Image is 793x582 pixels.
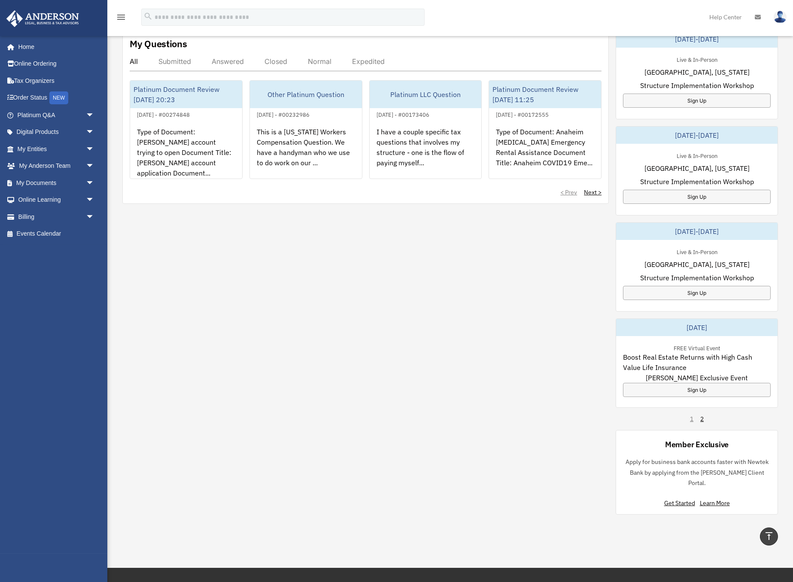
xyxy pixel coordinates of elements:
div: Platinum Document Review [DATE] 11:25 [489,81,601,108]
a: My Anderson Teamarrow_drop_down [6,158,107,175]
div: Closed [264,57,287,66]
a: Sign Up [623,94,771,108]
a: Other Platinum Question[DATE] - #00232986This is a [US_STATE] Workers Compensation Question. We h... [249,80,362,179]
div: [DATE] - #00173406 [370,109,436,118]
div: [DATE]-[DATE] [616,127,778,144]
span: [GEOGRAPHIC_DATA], [US_STATE] [644,163,750,173]
div: All [130,57,138,66]
div: [DATE] [616,319,778,336]
span: Structure Implementation Workshop [640,176,754,187]
a: menu [116,15,126,22]
div: Live & In-Person [670,55,724,64]
div: Member Exclusive [665,439,729,450]
div: Platinum LLC Question [370,81,482,108]
a: Digital Productsarrow_drop_down [6,124,107,141]
a: Platinum Q&Aarrow_drop_down [6,106,107,124]
img: Anderson Advisors Platinum Portal [4,10,82,27]
a: vertical_align_top [760,527,778,546]
a: Online Ordering [6,55,107,73]
i: search [143,12,153,21]
div: Platinum Document Review [DATE] 20:23 [130,81,242,108]
div: [DATE] - #00232986 [250,109,316,118]
i: menu [116,12,126,22]
div: This is a [US_STATE] Workers Compensation Question. We have a handyman who we use to do work on o... [250,120,362,187]
a: Get Started [664,499,699,507]
div: Live & In-Person [670,151,724,160]
span: arrow_drop_down [86,208,103,226]
a: Tax Organizers [6,72,107,89]
div: Type of Document: [PERSON_NAME] account trying to open Document Title: [PERSON_NAME] account appl... [130,120,242,187]
a: My Entitiesarrow_drop_down [6,140,107,158]
a: Learn More [700,499,730,507]
a: 2 [700,415,704,423]
a: Online Learningarrow_drop_down [6,191,107,209]
img: User Pic [774,11,787,23]
div: NEW [49,91,68,104]
div: [DATE]-[DATE] [616,223,778,240]
a: Sign Up [623,383,771,397]
a: Platinum Document Review [DATE] 20:23[DATE] - #00274848Type of Document: [PERSON_NAME] account tr... [130,80,243,179]
div: Normal [308,57,331,66]
div: [DATE] - #00172555 [489,109,556,118]
span: arrow_drop_down [86,158,103,175]
span: arrow_drop_down [86,140,103,158]
a: Billingarrow_drop_down [6,208,107,225]
div: Live & In-Person [670,247,724,256]
p: Apply for business bank accounts faster with Newtek Bank by applying from the [PERSON_NAME] Clien... [623,457,771,488]
span: Structure Implementation Workshop [640,80,754,91]
div: FREE Virtual Event [667,343,727,352]
a: Home [6,38,103,55]
div: [DATE] - #00274848 [130,109,197,118]
span: arrow_drop_down [86,174,103,192]
span: [GEOGRAPHIC_DATA], [US_STATE] [644,67,750,77]
div: Other Platinum Question [250,81,362,108]
a: Sign Up [623,190,771,204]
a: Sign Up [623,286,771,300]
span: [PERSON_NAME] Exclusive Event [646,373,748,383]
i: vertical_align_top [764,531,774,541]
a: Platinum LLC Question[DATE] - #00173406I have a couple specific tax questions that involves my st... [369,80,482,179]
a: Order StatusNEW [6,89,107,107]
a: Next > [584,188,602,197]
span: arrow_drop_down [86,106,103,124]
div: I have a couple specific tax questions that involves my structure - one is the flow of paying mys... [370,120,482,187]
span: arrow_drop_down [86,191,103,209]
div: Expedited [352,57,385,66]
span: Structure Implementation Workshop [640,273,754,283]
div: [DATE]-[DATE] [616,30,778,48]
div: Answered [212,57,244,66]
div: Type of Document: Anaheim [MEDICAL_DATA] Emergency Rental Assistance Document Title: Anaheim COVI... [489,120,601,187]
span: arrow_drop_down [86,124,103,141]
span: Boost Real Estate Returns with High Cash Value Life Insurance [623,352,771,373]
a: My Documentsarrow_drop_down [6,174,107,191]
div: Submitted [158,57,191,66]
span: [GEOGRAPHIC_DATA], [US_STATE] [644,259,750,270]
a: Events Calendar [6,225,107,242]
a: Platinum Document Review [DATE] 11:25[DATE] - #00172555Type of Document: Anaheim [MEDICAL_DATA] E... [489,80,602,179]
div: My Questions [130,37,187,50]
